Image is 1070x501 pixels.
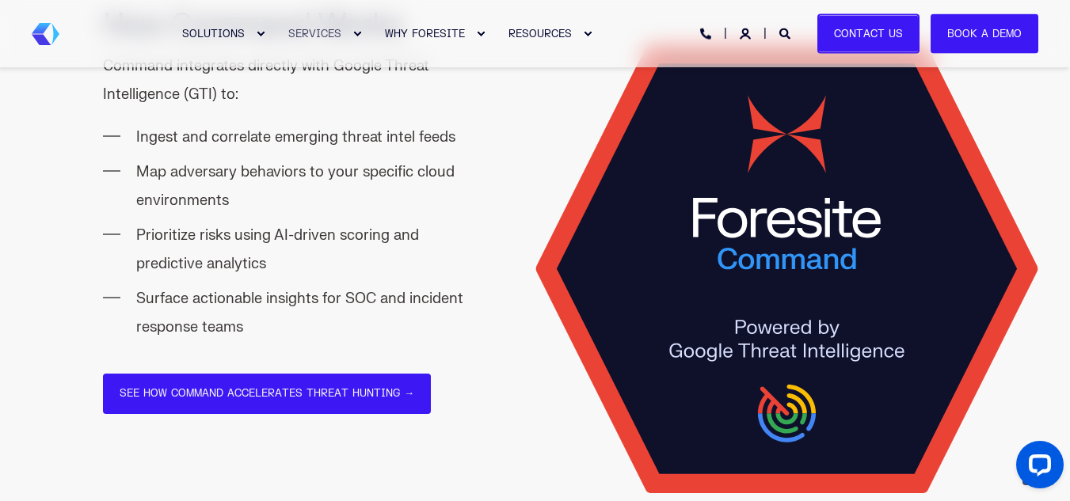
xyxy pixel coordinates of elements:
a: Book a Demo [931,13,1038,54]
div: Expand SOLUTIONS [256,29,265,39]
a: Open Search [779,26,794,40]
p: Command integrates directly with Google Threat Intelligence (GTI) to: [103,52,464,109]
iframe: LiveChat chat widget [1003,435,1070,501]
a: Login [740,26,754,40]
img: Foresite brand mark, a hexagon shape of blues with a directional arrow to the right hand side [32,23,59,45]
a: Contact Us [817,13,920,54]
div: Expand RESOURCES [583,29,592,39]
div: Expand SERVICES [352,29,362,39]
span: WHY FORESITE [385,27,465,40]
div: Expand WHY FORESITE [476,29,485,39]
li: Surface actionable insights for SOC and incident response teams [136,285,464,342]
a: See How Command Accelerates Threat Hunting → [103,374,431,414]
span: SOLUTIONS [182,27,245,40]
a: Back to Home [32,23,59,45]
li: Map adversary behaviors to your specific cloud environments [136,158,464,215]
span: RESOURCES [508,27,572,40]
li: Prioritize risks using AI-driven scoring and predictive analytics [136,222,464,279]
li: Ingest and correlate emerging threat intel feeds [136,123,464,152]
